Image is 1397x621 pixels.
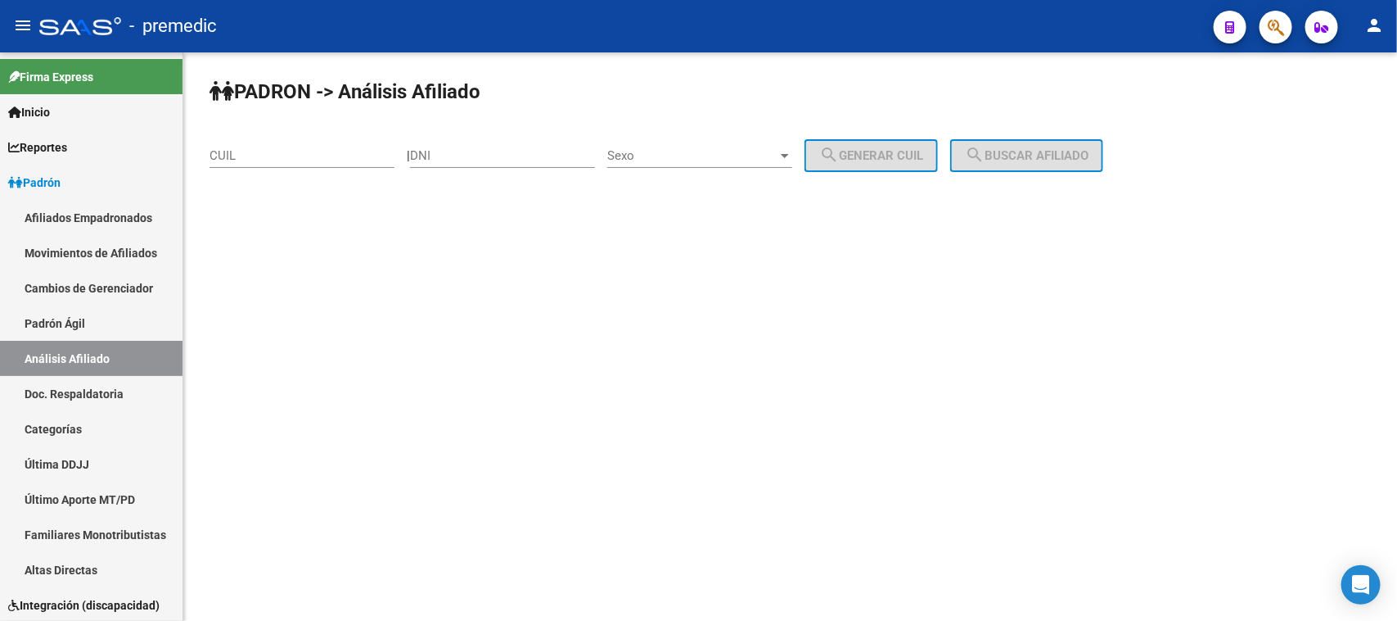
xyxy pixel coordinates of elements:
[607,148,777,163] span: Sexo
[8,103,50,121] span: Inicio
[407,148,950,163] div: |
[8,596,160,614] span: Integración (discapacidad)
[13,16,33,35] mat-icon: menu
[1341,565,1381,605] div: Open Intercom Messenger
[129,8,217,44] span: - premedic
[804,139,938,172] button: Generar CUIL
[8,138,67,156] span: Reportes
[965,145,985,165] mat-icon: search
[819,145,839,165] mat-icon: search
[950,139,1103,172] button: Buscar afiliado
[8,174,61,192] span: Padrón
[965,148,1088,163] span: Buscar afiliado
[8,68,93,86] span: Firma Express
[1364,16,1384,35] mat-icon: person
[819,148,923,163] span: Generar CUIL
[210,80,480,103] strong: PADRON -> Análisis Afiliado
